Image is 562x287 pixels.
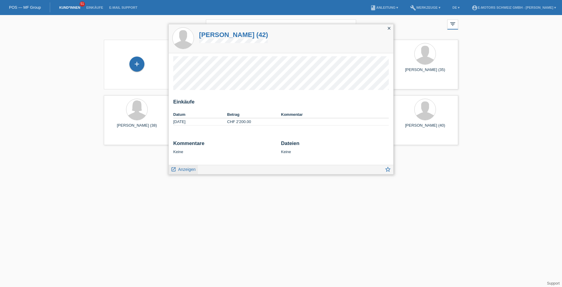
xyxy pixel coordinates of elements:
[173,118,227,125] td: [DATE]
[385,167,391,174] a: star_border
[367,6,401,9] a: bookAnleitung ▾
[449,21,456,27] i: filter_list
[80,2,85,7] span: 51
[227,118,281,125] td: CHF 2'200.00
[130,59,144,69] div: Kund*in hinzufügen
[387,26,391,31] i: close
[449,6,463,9] a: DE ▾
[199,31,268,39] a: [PERSON_NAME] (42)
[281,140,389,150] h2: Dateien
[472,5,478,11] i: account_circle
[397,123,453,133] div: [PERSON_NAME] (40)
[281,111,389,118] th: Kommentar
[547,281,560,285] a: Support
[106,6,140,9] a: E-Mail Support
[173,140,276,150] h2: Kommentare
[469,6,559,9] a: account_circleE-Motors Schweiz GmbH - [PERSON_NAME] ▾
[178,167,195,172] span: Anzeigen
[173,140,276,154] div: Keine
[410,5,416,11] i: build
[370,5,376,11] i: book
[173,99,389,108] h2: Einkäufe
[407,6,443,9] a: buildWerkzeuge ▾
[385,166,391,173] i: star_border
[171,165,196,173] a: launch Anzeigen
[171,167,176,172] i: launch
[173,111,227,118] th: Datum
[206,20,356,34] input: Suche...
[227,111,281,118] th: Betrag
[83,6,106,9] a: Einkäufe
[397,67,453,77] div: [PERSON_NAME] (35)
[109,123,165,133] div: [PERSON_NAME] (38)
[281,140,389,154] div: Keine
[9,5,41,10] a: POS — MF Group
[346,23,353,30] i: close
[56,6,83,9] a: Kund*innen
